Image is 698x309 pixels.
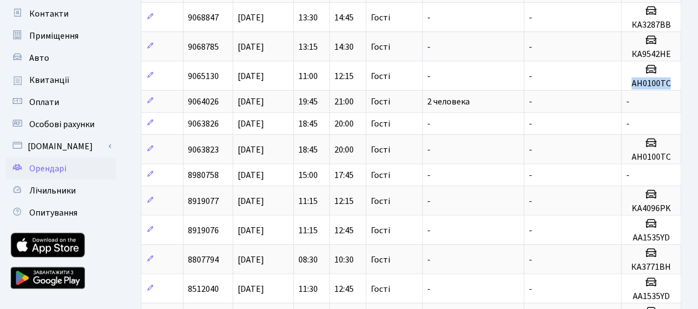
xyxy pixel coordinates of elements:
[238,96,264,108] span: [DATE]
[188,195,219,207] span: 8919077
[334,96,354,108] span: 21:00
[626,169,629,181] span: -
[238,70,264,82] span: [DATE]
[298,41,318,53] span: 13:15
[29,207,77,219] span: Опитування
[6,180,116,202] a: Лічильники
[6,135,116,158] a: [DOMAIN_NAME]
[238,118,264,130] span: [DATE]
[427,96,470,108] span: 2 человека
[427,283,431,295] span: -
[29,52,49,64] span: Авто
[238,195,264,207] span: [DATE]
[529,12,532,24] span: -
[334,12,354,24] span: 14:45
[334,70,354,82] span: 12:15
[529,70,532,82] span: -
[529,254,532,266] span: -
[529,224,532,237] span: -
[371,171,390,180] span: Гості
[188,224,219,237] span: 8919076
[427,12,431,24] span: -
[371,255,390,264] span: Гості
[371,43,390,51] span: Гості
[188,144,219,156] span: 9063823
[188,12,219,24] span: 9068847
[626,262,676,273] h5: КА3771ВН
[334,118,354,130] span: 20:00
[529,41,532,53] span: -
[6,113,116,135] a: Особові рахунки
[298,144,318,156] span: 18:45
[6,3,116,25] a: Контакти
[238,224,264,237] span: [DATE]
[6,69,116,91] a: Квитанції
[298,118,318,130] span: 18:45
[371,285,390,294] span: Гості
[371,72,390,81] span: Гості
[29,185,76,197] span: Лічильники
[298,224,318,237] span: 11:15
[371,13,390,22] span: Гості
[298,254,318,266] span: 08:30
[238,283,264,295] span: [DATE]
[29,74,70,86] span: Квитанції
[626,96,629,108] span: -
[298,70,318,82] span: 11:00
[626,203,676,214] h5: KA4096PK
[298,283,318,295] span: 11:30
[427,144,431,156] span: -
[626,291,676,302] h5: АА1535YD
[188,169,219,181] span: 8980758
[298,12,318,24] span: 13:30
[626,49,676,60] h5: КА9542НЕ
[188,254,219,266] span: 8807794
[626,152,676,163] h5: АН0100ТС
[529,195,532,207] span: -
[427,195,431,207] span: -
[529,118,532,130] span: -
[371,145,390,154] span: Гості
[529,283,532,295] span: -
[371,97,390,106] span: Гості
[29,118,95,130] span: Особові рахунки
[188,96,219,108] span: 9064026
[188,70,219,82] span: 9065130
[188,41,219,53] span: 9068785
[529,169,532,181] span: -
[334,283,354,295] span: 12:45
[238,169,264,181] span: [DATE]
[427,254,431,266] span: -
[188,118,219,130] span: 9063826
[371,197,390,206] span: Гості
[238,144,264,156] span: [DATE]
[334,195,354,207] span: 12:15
[29,30,78,42] span: Приміщення
[298,96,318,108] span: 19:45
[529,144,532,156] span: -
[6,25,116,47] a: Приміщення
[371,119,390,128] span: Гості
[529,96,532,108] span: -
[29,163,66,175] span: Орендарі
[29,96,59,108] span: Оплати
[188,283,219,295] span: 8512040
[371,226,390,235] span: Гості
[334,224,354,237] span: 12:45
[626,20,676,30] h5: КА3287ВВ
[6,91,116,113] a: Оплати
[238,254,264,266] span: [DATE]
[626,78,676,89] h5: АН0100ТС
[6,158,116,180] a: Орендарі
[427,118,431,130] span: -
[29,8,69,20] span: Контакти
[6,47,116,69] a: Авто
[427,41,431,53] span: -
[238,12,264,24] span: [DATE]
[298,169,318,181] span: 15:00
[334,144,354,156] span: 20:00
[6,202,116,224] a: Опитування
[427,169,431,181] span: -
[626,118,629,130] span: -
[238,41,264,53] span: [DATE]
